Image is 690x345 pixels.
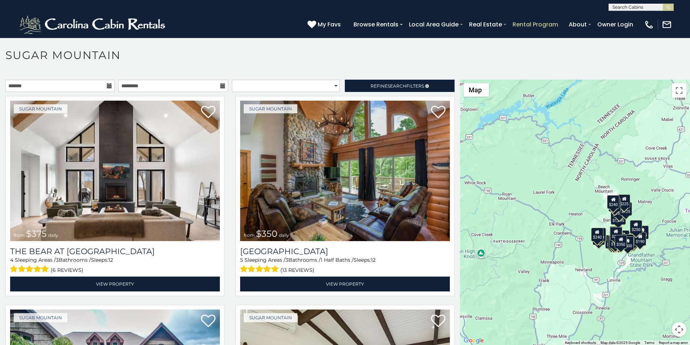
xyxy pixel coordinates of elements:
span: 12 [371,257,376,263]
div: $125 [620,202,632,216]
a: Local Area Guide [405,18,462,31]
div: $175 [609,235,622,248]
a: Owner Login [594,18,637,31]
span: Search [388,83,406,89]
a: Add to favorites [201,105,216,120]
button: Toggle fullscreen view [672,83,686,98]
h3: Grouse Moor Lodge [240,247,450,256]
img: White-1-2.png [18,14,168,35]
span: Map data ©2025 Google [601,341,640,345]
div: $225 [618,194,631,208]
span: 12 [108,257,113,263]
a: Report a map error [659,341,688,345]
a: View Property [10,277,220,291]
a: RefineSearchFilters [345,80,454,92]
span: 3 [56,257,59,263]
div: $500 [622,236,634,250]
div: $200 [617,230,630,244]
a: [GEOGRAPHIC_DATA] [240,247,450,256]
span: 5 [240,257,243,263]
a: Sugar Mountain [14,313,67,322]
a: My Favs [308,20,343,29]
div: $195 [625,234,637,248]
a: The Bear At Sugar Mountain from $375 daily [10,101,220,241]
a: Browse Rentals [350,18,402,31]
span: 4 [10,257,13,263]
a: The Bear At [GEOGRAPHIC_DATA] [10,247,220,256]
img: mail-regular-white.png [662,20,672,30]
a: Sugar Mountain [244,313,297,322]
a: Sugar Mountain [244,104,297,113]
span: $350 [256,228,277,239]
a: Add to favorites [431,314,446,329]
a: Sugar Mountain [14,104,67,113]
div: Sleeping Areas / Bathrooms / Sleeps: [240,256,450,275]
a: Terms [644,341,655,345]
span: (13 reviews) [280,265,314,275]
span: My Favs [318,20,341,29]
a: Grouse Moor Lodge from $350 daily [240,101,450,241]
span: from [244,232,255,238]
a: Rental Program [509,18,562,31]
div: Sleeping Areas / Bathrooms / Sleeps: [10,256,220,275]
span: Refine Filters [371,83,424,89]
span: daily [279,232,289,238]
span: 3 [285,257,288,263]
span: Map [469,86,482,94]
img: The Bear At Sugar Mountain [10,101,220,241]
img: phone-regular-white.png [644,20,654,30]
a: View Property [240,277,450,291]
div: $240 [607,195,620,209]
button: Change map style [464,83,489,97]
div: $350 [615,235,627,249]
div: $240 [591,228,603,241]
div: $155 [636,226,649,239]
div: $300 [610,227,622,241]
h3: The Bear At Sugar Mountain [10,247,220,256]
span: from [14,232,25,238]
span: daily [48,232,58,238]
a: Real Estate [465,18,506,31]
div: $1,095 [611,211,626,225]
button: Map camera controls [672,322,686,337]
div: $190 [634,232,647,246]
img: Grouse Moor Lodge [240,101,450,241]
span: $375 [26,228,47,239]
a: Add to favorites [201,314,216,329]
span: (6 reviews) [51,265,83,275]
span: 1 Half Baths / [321,257,354,263]
a: About [565,18,590,31]
div: $250 [630,220,642,234]
div: $190 [610,226,622,240]
div: $155 [608,235,620,249]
